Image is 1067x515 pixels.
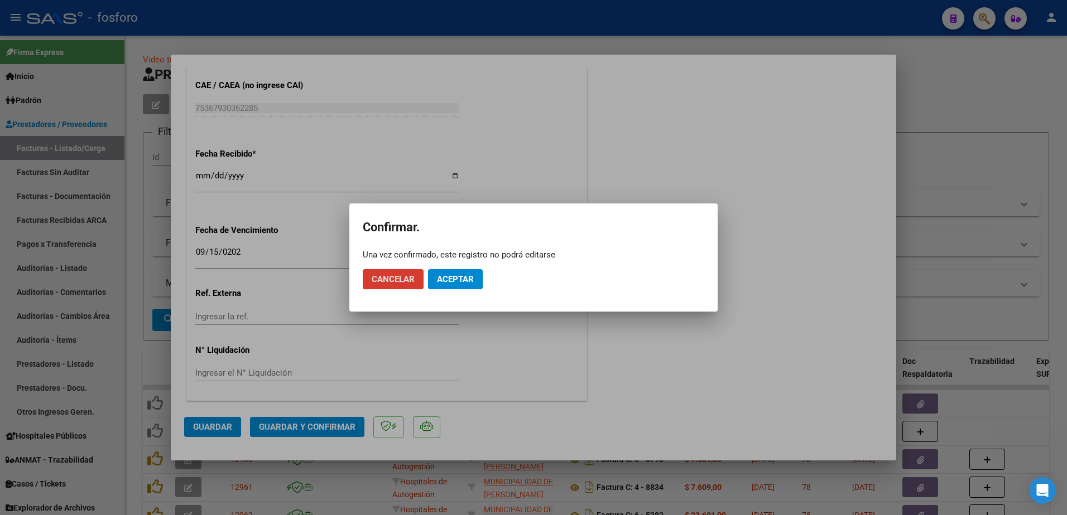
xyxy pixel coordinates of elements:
[363,249,704,260] div: Una vez confirmado, este registro no podrá editarse
[428,269,483,289] button: Aceptar
[1029,477,1056,504] div: Open Intercom Messenger
[372,274,415,284] span: Cancelar
[363,217,704,238] h2: Confirmar.
[363,269,424,289] button: Cancelar
[437,274,474,284] span: Aceptar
